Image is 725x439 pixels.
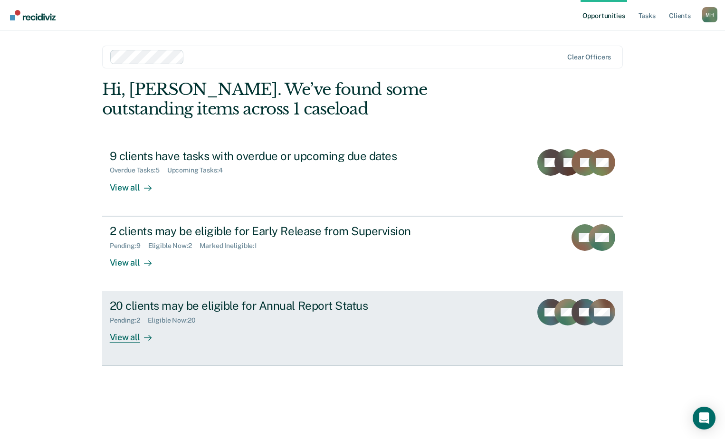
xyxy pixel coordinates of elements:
div: 9 clients have tasks with overdue or upcoming due dates [110,149,443,163]
div: 2 clients may be eligible for Early Release from Supervision [110,224,443,238]
div: Clear officers [567,53,611,61]
button: Profile dropdown button [702,7,717,22]
a: 9 clients have tasks with overdue or upcoming due datesOverdue Tasks:5Upcoming Tasks:4View all [102,142,623,216]
a: 20 clients may be eligible for Annual Report StatusPending:2Eligible Now:20View all [102,291,623,366]
a: 2 clients may be eligible for Early Release from SupervisionPending:9Eligible Now:2Marked Ineligi... [102,216,623,291]
div: Eligible Now : 20 [148,316,203,324]
div: 20 clients may be eligible for Annual Report Status [110,299,443,313]
div: View all [110,174,163,193]
div: Eligible Now : 2 [148,242,200,250]
div: Overdue Tasks : 5 [110,166,167,174]
div: Pending : 2 [110,316,148,324]
div: Upcoming Tasks : 4 [167,166,230,174]
div: View all [110,249,163,268]
div: View all [110,324,163,343]
div: Marked Ineligible : 1 [200,242,265,250]
div: M H [702,7,717,22]
img: Recidiviz [10,10,56,20]
div: Open Intercom Messenger [693,407,715,429]
div: Pending : 9 [110,242,148,250]
div: Hi, [PERSON_NAME]. We’ve found some outstanding items across 1 caseload [102,80,519,119]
